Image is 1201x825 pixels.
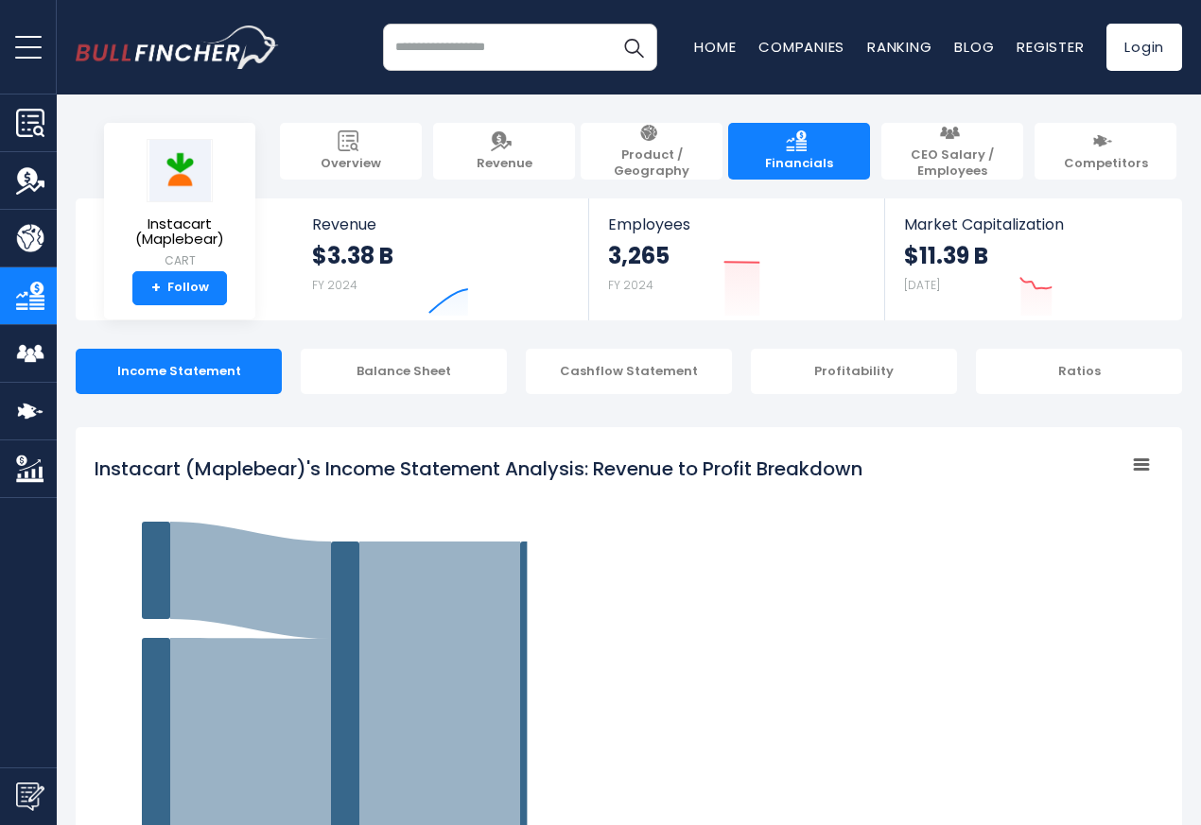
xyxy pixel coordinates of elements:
[867,37,931,57] a: Ranking
[608,241,670,270] strong: 3,265
[728,123,870,180] a: Financials
[891,147,1014,180] span: CEO Salary / Employees
[321,156,381,172] span: Overview
[312,241,393,270] strong: $3.38 B
[610,24,657,71] button: Search
[280,123,422,180] a: Overview
[95,455,862,482] tspan: Instacart (Maplebear)'s Income Statement Analysis: Revenue to Profit Breakdown
[976,349,1182,394] div: Ratios
[581,123,722,180] a: Product / Geography
[1106,24,1182,71] a: Login
[1035,123,1176,180] a: Competitors
[76,26,279,69] img: bullfincher logo
[312,215,570,233] span: Revenue
[76,349,282,394] div: Income Statement
[119,252,240,269] small: CART
[904,277,940,293] small: [DATE]
[881,123,1023,180] a: CEO Salary / Employees
[151,280,161,297] strong: +
[132,271,227,305] a: +Follow
[904,241,988,270] strong: $11.39 B
[954,37,994,57] a: Blog
[526,349,732,394] div: Cashflow Statement
[1064,156,1148,172] span: Competitors
[608,277,653,293] small: FY 2024
[885,198,1180,320] a: Market Capitalization $11.39 B [DATE]
[904,215,1161,233] span: Market Capitalization
[694,37,736,57] a: Home
[118,138,241,271] a: Instacart (Maplebear) CART
[590,147,713,180] span: Product / Geography
[477,156,532,172] span: Revenue
[608,215,864,233] span: Employees
[76,26,279,69] a: Go to homepage
[433,123,575,180] a: Revenue
[751,349,957,394] div: Profitability
[301,349,507,394] div: Balance Sheet
[758,37,844,57] a: Companies
[293,198,589,320] a: Revenue $3.38 B FY 2024
[765,156,833,172] span: Financials
[312,277,357,293] small: FY 2024
[1017,37,1084,57] a: Register
[119,216,240,248] span: Instacart (Maplebear)
[589,198,883,320] a: Employees 3,265 FY 2024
